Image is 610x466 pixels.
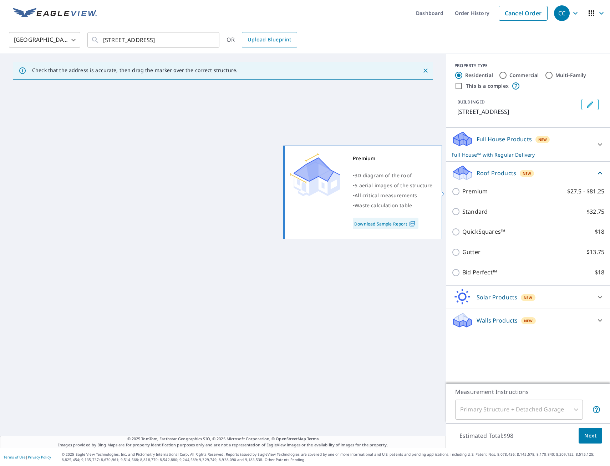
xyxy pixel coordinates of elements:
div: [GEOGRAPHIC_DATA] [9,30,80,50]
div: • [353,171,433,181]
p: Estimated Total: $98 [454,428,519,444]
label: Commercial [509,72,539,79]
div: Primary Structure + Detached Garage [455,400,583,420]
p: Roof Products [477,169,516,177]
span: All critical measurements [355,192,417,199]
label: Multi-Family [555,72,586,79]
p: Walls Products [477,316,518,325]
a: OpenStreetMap [276,436,306,441]
div: • [353,191,433,201]
p: [STREET_ADDRESS] [457,107,579,116]
p: Solar Products [477,293,517,302]
img: Pdf Icon [407,221,417,227]
p: Standard [462,207,488,216]
a: Cancel Order [499,6,548,21]
input: Search by address or latitude-longitude [103,30,205,50]
div: CC [554,5,570,21]
div: Walls ProductsNew [452,312,604,329]
p: Full House Products [477,135,532,143]
span: New [538,137,547,142]
p: $32.75 [586,207,604,216]
div: Roof ProductsNew [452,164,604,181]
div: Premium [353,153,433,163]
p: $13.75 [586,248,604,257]
span: Waste calculation table [355,202,412,209]
a: Terms [307,436,319,441]
span: Upload Blueprint [248,35,291,44]
p: | [4,455,51,459]
span: New [523,171,532,176]
label: This is a complex [466,82,509,90]
div: OR [227,32,297,48]
div: • [353,201,433,211]
span: 3D diagram of the roof [355,172,412,179]
div: • [353,181,433,191]
span: New [524,295,533,300]
span: New [524,318,533,324]
p: BUILDING ID [457,99,485,105]
p: Measurement Instructions [455,388,601,396]
p: Gutter [462,248,481,257]
span: 5 aerial images of the structure [355,182,432,189]
p: © 2025 Eagle View Technologies, Inc. and Pictometry International Corp. All Rights Reserved. Repo... [62,452,606,462]
button: Close [421,66,430,75]
button: Edit building 1 [581,99,599,110]
p: $18 [595,227,604,236]
p: Premium [462,187,488,196]
img: Premium [290,153,340,196]
a: Privacy Policy [28,455,51,460]
div: PROPERTY TYPE [454,62,601,69]
p: $27.5 - $81.25 [567,187,604,196]
p: Bid Perfect™ [462,268,497,277]
a: Upload Blueprint [242,32,297,48]
div: Solar ProductsNew [452,289,604,306]
span: © 2025 TomTom, Earthstar Geographics SIO, © 2025 Microsoft Corporation, © [127,436,319,442]
div: Full House ProductsNewFull House™ with Regular Delivery [452,131,604,158]
p: Full House™ with Regular Delivery [452,151,591,158]
a: Download Sample Report [353,218,418,229]
span: Next [584,431,596,440]
span: Your report will include the primary structure and a detached garage if one exists. [592,405,601,414]
label: Residential [465,72,493,79]
button: Next [579,428,602,444]
p: Check that the address is accurate, then drag the marker over the correct structure. [32,67,238,74]
a: Terms of Use [4,455,26,460]
p: QuickSquares™ [462,227,505,236]
p: $18 [595,268,604,277]
img: EV Logo [13,8,97,19]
